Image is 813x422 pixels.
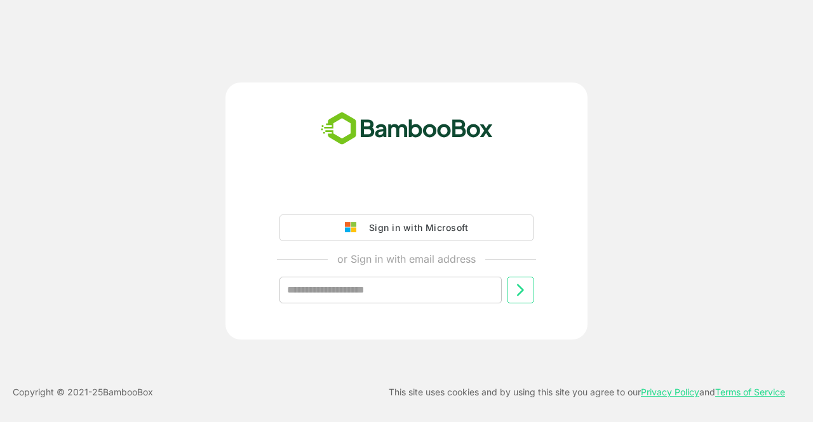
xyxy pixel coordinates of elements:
p: or Sign in with email address [337,251,476,267]
div: Sign in with Microsoft [363,220,468,236]
p: This site uses cookies and by using this site you agree to our and [389,385,785,400]
p: Copyright © 2021- 25 BambooBox [13,385,153,400]
img: bamboobox [314,108,500,150]
button: Sign in with Microsoft [279,214,534,241]
img: google [345,222,363,234]
iframe: Sign in with Google Button [273,179,540,207]
a: Terms of Service [715,386,785,397]
a: Privacy Policy [641,386,699,397]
